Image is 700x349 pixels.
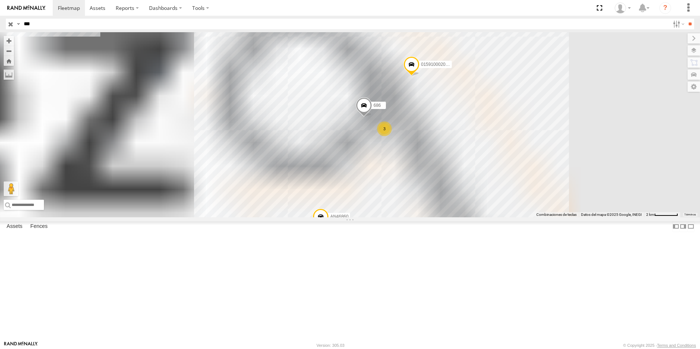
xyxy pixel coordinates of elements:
button: Escala del mapa: 2 km por 61 píxeles [644,212,680,217]
span: Datos del mapa ©2025 Google, INEGI [581,213,642,217]
i: ? [659,2,671,14]
span: 015910002015710 [421,62,458,67]
a: Visit our Website [4,342,38,349]
label: Search Query [15,19,21,29]
label: Assets [3,221,26,232]
label: Fences [27,221,51,232]
label: Measure [4,70,14,80]
button: Arrastra al hombrecito al mapa para abrir Street View [4,181,18,196]
label: Search Filter Options [670,19,686,29]
span: 2 km [646,213,654,217]
label: Map Settings [688,82,700,92]
button: Zoom out [4,46,14,56]
label: Dock Summary Table to the Right [679,221,687,232]
span: 686 [373,103,381,108]
label: Hide Summary Table [687,221,695,232]
a: Términos [684,213,696,216]
span: AN46860 [330,214,349,219]
div: © Copyright 2025 - [623,343,696,348]
a: Terms and Conditions [657,343,696,348]
button: Zoom in [4,36,14,46]
div: Version: 305.03 [317,343,345,348]
div: Zulma Brisa Rios [612,3,633,14]
button: Zoom Home [4,56,14,66]
label: Dock Summary Table to the Left [672,221,679,232]
img: rand-logo.svg [7,5,45,11]
div: 3 [377,121,392,136]
button: Combinaciones de teclas [536,212,577,217]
